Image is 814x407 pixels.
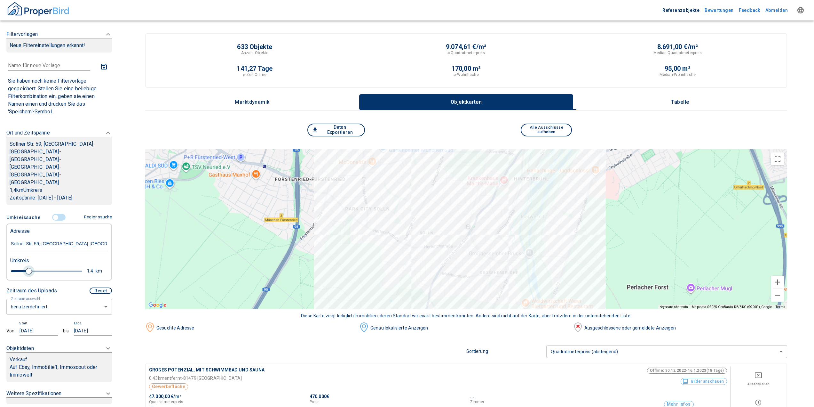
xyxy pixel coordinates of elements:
p: Verkauf [10,356,27,363]
p: Anzahl Objekte [241,50,269,56]
p: Sie haben noch keine Filtervorlage gespeichert. Stellen Sie eine beliebige Filterkombination ein,... [8,77,110,116]
img: image [359,322,369,332]
p: Weitere Spezifikationen [6,390,61,397]
div: Quadratmeterpreis (absteigend) [546,343,787,360]
button: Zoom out [771,289,784,302]
p: ⌀-Quadratmeterpreis [447,50,485,56]
div: Von [6,328,14,334]
p: Auf Ebay, Immobilie1, Immoscout oder Immowelt [10,363,109,379]
img: ProperBird Logo and Home Button [6,1,70,17]
p: Zeitspanne: [DATE] - [DATE] [10,194,109,202]
p: ⌀-Zeit Online [243,72,266,77]
p: Ausschließen [747,382,770,387]
div: FiltervorlagenNeue Filtereinstellungen erkannt! [6,211,112,336]
button: Daten Exportieren [307,124,365,136]
div: FiltervorlagenNeue Filtereinstellungen erkannt! [6,24,112,59]
button: Referenzobjekte [660,4,702,17]
input: dd.mm.yyyy [20,326,58,336]
p: 1,4 km Umkreis [10,186,109,194]
div: Gesuchte Adresse [155,325,359,331]
p: 81479 [GEOGRAPHIC_DATA] [183,375,242,382]
button: Reset [90,288,112,294]
button: Umkreissuche [6,211,43,224]
button: Bewertungen [702,4,736,17]
p: Objektkarten [450,99,482,105]
p: 470.000€ [310,393,329,400]
button: Deselect for this search [734,369,783,382]
p: Adresse [10,227,30,235]
button: Toggle fullscreen view [771,152,784,165]
p: Umkreis [10,257,29,265]
a: Open this area in Google Maps (opens a new window) [147,301,168,309]
p: Neue Filtereinstellungen erkannt! [10,42,109,49]
p: Zimmer [470,400,485,404]
button: ProperBird Logo and Home Button [6,1,70,20]
div: wrapped label tabs example [145,94,787,110]
p: Preis [310,400,319,404]
button: Keyboard shortcuts [660,305,688,309]
p: ... [470,393,474,400]
button: Regionssuche [82,212,112,223]
p: Median-Quadratmeterpreis [653,50,702,56]
img: Google [147,301,168,309]
div: Ort und ZeitspanneSollner Str. 59, [GEOGRAPHIC_DATA]-[GEOGRAPHIC_DATA]-[GEOGRAPHIC_DATA]-[GEOGRAP... [6,123,112,211]
div: Genau lokalisierte Anzeigen [369,325,573,331]
input: dd.mm.yyyy [74,326,112,336]
p: 170,00 m² [452,65,481,72]
input: Adresse ändern [10,237,108,251]
div: 1,4 [86,267,98,275]
p: Ende [74,321,82,326]
p: GROßES POTENZIAL, MIT SCHWIMMBAD UND SAUNA [149,367,486,373]
p: Ort und Zeitspanne [6,129,50,137]
div: FiltervorlagenNeue Filtereinstellungen erkannt! [6,59,112,118]
p: ⌀-Wohnfläche [454,72,478,77]
p: 141,27 Tage [237,65,273,72]
div: Ausgeschlossene oder gemeldete Anzeigen [583,325,787,331]
p: Tabelle [664,99,696,105]
div: Diese Karte zeigt lediglich Immobilien, deren Standort wir exakt bestimmen konnten. Andere sind n... [145,313,787,319]
div: ObjektdatenVerkaufAuf Ebay, Immobilie1, Immoscout oder Immowelt [6,341,112,386]
button: Zoom in [771,276,784,289]
img: image [145,322,155,332]
p: 633 Objekte [237,44,272,50]
button: 1,4km [84,266,105,276]
p: Quadratmeterpreis [149,400,183,404]
p: Median-Wohnfläche [660,72,696,77]
a: Terms (opens in new tab) [776,305,785,309]
div: benutzerdefiniert [6,298,112,315]
button: Abmelden [763,4,790,17]
p: 8.691,00 €/m² [657,44,698,50]
p: 95,00 m² [665,65,691,72]
p: Sortierung [466,348,547,355]
p: 9.074,61 €/m² [446,44,486,50]
p: Zeitraum des Uploads [6,287,57,295]
p: 47.000,00 €/m² [149,393,181,400]
p: Sollner Str. 59, [GEOGRAPHIC_DATA]-[GEOGRAPHIC_DATA]-[GEOGRAPHIC_DATA]-[GEOGRAPHIC_DATA]-[GEOGRAP... [10,140,109,186]
button: Bilder anschauen [681,378,727,385]
p: Objektdaten [6,345,34,352]
p: 0.43 km entfernt - [149,375,183,382]
span: Map data ©2025 GeoBasis-DE/BKG (©2009), Google [692,305,772,309]
p: Filtervorlagen [6,30,38,38]
button: Alle Ausschlüsse aufheben [521,124,572,136]
div: km [98,267,103,275]
button: Feedback [736,4,763,17]
div: bis [63,328,69,334]
p: Marktdynamik [235,99,270,105]
img: image [573,322,583,332]
p: Start [20,321,28,326]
